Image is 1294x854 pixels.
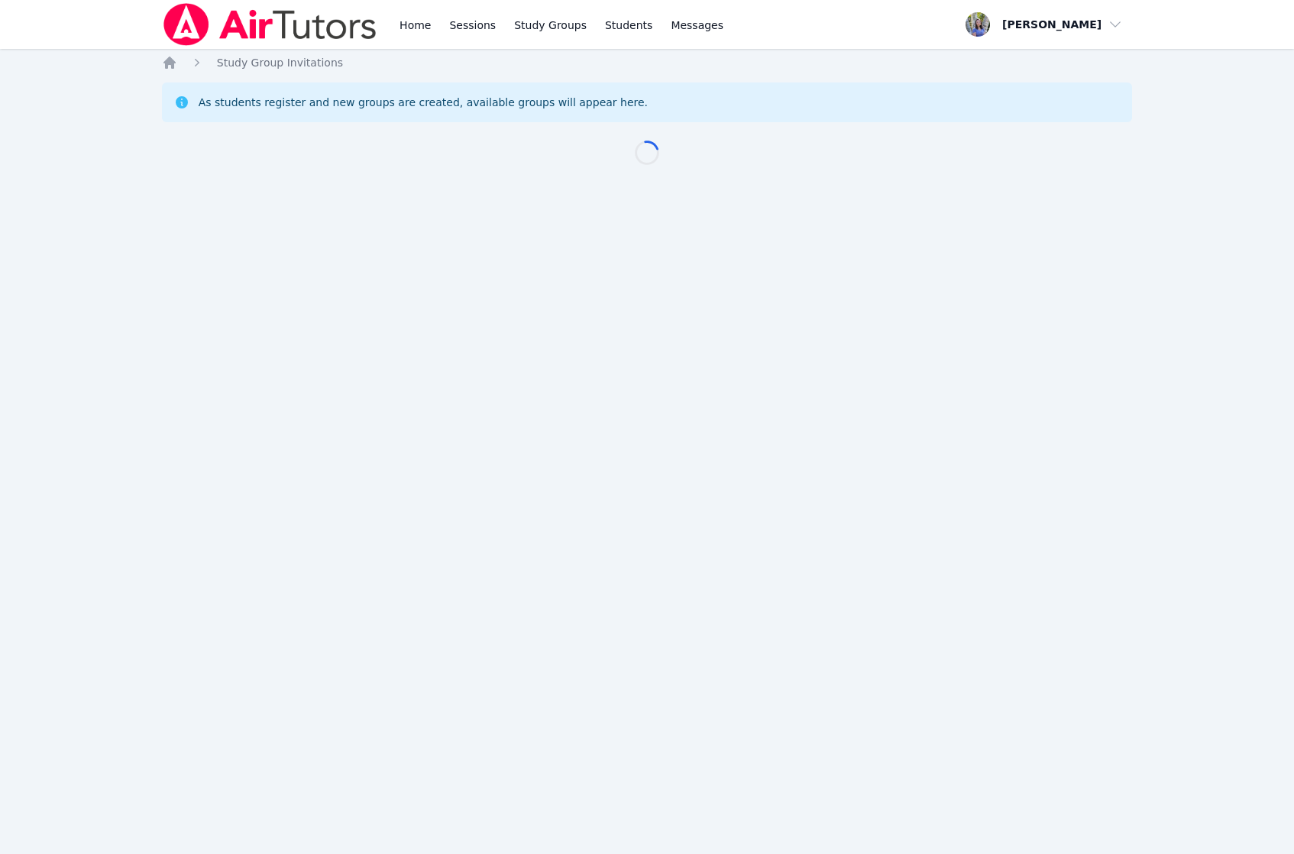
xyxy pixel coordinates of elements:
[199,95,648,110] div: As students register and new groups are created, available groups will appear here.
[671,18,723,33] span: Messages
[162,55,1133,70] nav: Breadcrumb
[217,55,343,70] a: Study Group Invitations
[162,3,378,46] img: Air Tutors
[217,57,343,69] span: Study Group Invitations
